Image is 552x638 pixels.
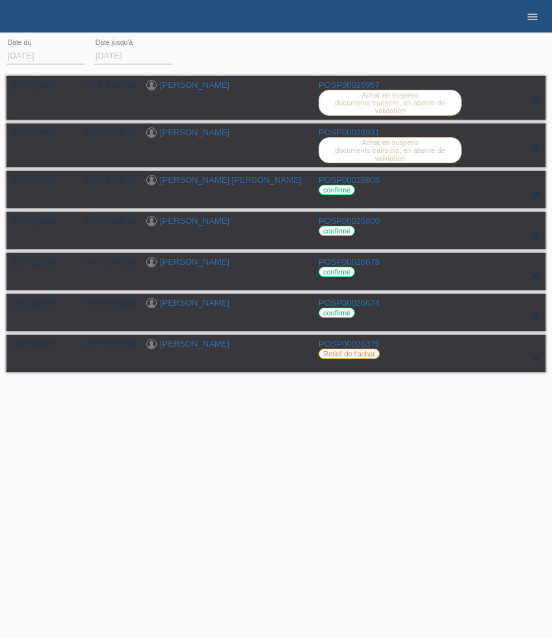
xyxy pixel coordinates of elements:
div: [DATE] [13,127,65,137]
div: CHF 5'500.00 [75,216,137,226]
div: CHF 4'400.00 [75,80,137,90]
div: CHF 5'400.00 [75,257,137,267]
a: POSP00026931 [319,127,380,137]
div: [DATE] [13,339,65,349]
span: 14:52 [40,177,56,184]
a: [PERSON_NAME] [160,339,230,349]
div: CHF 9'450.00 [75,298,137,308]
i: menu [526,10,539,23]
span: 09:41 [40,300,56,307]
a: POSP00026800 [319,216,380,226]
a: [PERSON_NAME] [160,127,230,137]
div: étendre/coller [526,267,545,286]
a: [PERSON_NAME] [160,298,230,308]
label: Achat en suspens documents transmis, en attente de validation [319,90,462,116]
span: 15:13 [40,82,56,89]
div: étendre/coller [526,308,545,327]
div: CHF 9'100.00 [75,175,137,185]
a: [PERSON_NAME] [160,216,230,226]
div: [DATE] [13,257,65,267]
label: Achat en suspens documents transmis, en attente de validation [319,137,462,163]
div: étendre/coller [526,137,545,157]
span: 15:03 [40,218,56,225]
span: 09:16 [40,129,56,137]
div: CHF 2'000.00 [75,127,137,137]
div: [DATE] [13,216,65,226]
div: [DATE] [13,298,65,308]
a: [PERSON_NAME] [PERSON_NAME] [160,175,301,185]
label: Retiré de l‘achat [319,349,380,359]
label: confirmé [319,308,355,318]
a: POSP00026905 [319,175,380,185]
div: étendre/coller [526,226,545,245]
div: [DATE] [13,175,65,185]
label: confirmé [319,226,355,236]
div: CHF 9'700.00 [75,339,137,349]
div: étendre/coller [526,185,545,204]
div: étendre/coller [526,90,545,109]
label: confirmé [319,185,355,195]
a: [PERSON_NAME] [160,257,230,267]
a: menu [519,12,545,20]
a: [PERSON_NAME] [160,80,230,90]
a: POSP00026957 [319,80,380,90]
span: 10:18 [40,259,56,266]
a: POSP00026678 [319,257,380,267]
div: étendre/coller [526,349,545,368]
span: 15:52 [40,341,56,348]
div: [DATE] [13,80,65,90]
a: POSP00026674 [319,298,380,308]
a: POSP00026376 [319,339,380,349]
label: confirmé [319,267,355,277]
